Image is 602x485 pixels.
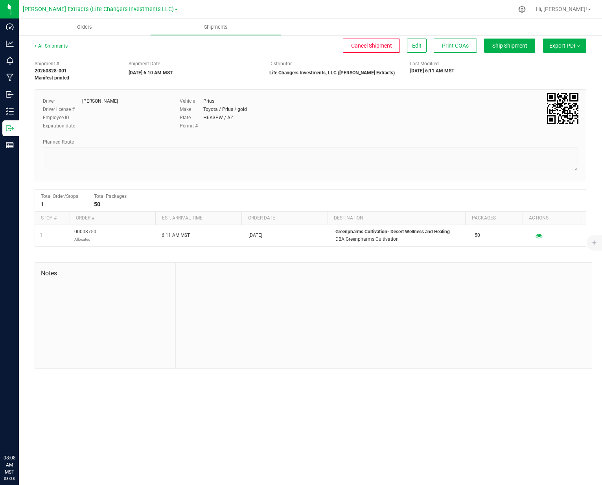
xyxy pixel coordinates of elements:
[547,93,578,124] img: Scan me!
[6,90,14,98] inline-svg: Inbound
[6,141,14,149] inline-svg: Reports
[150,19,282,35] a: Shipments
[335,228,465,236] p: Greenpharms Cultivation- Desert Wellness and Healing
[335,236,465,243] p: DBA Greenpharms Cultivation
[343,39,400,53] button: Cancel Shipment
[41,194,78,199] span: Total Order/Stops
[74,228,96,243] span: 00003750
[434,39,477,53] button: Print COAs
[536,6,587,12] span: Hi, [PERSON_NAME]!
[70,212,156,225] th: Order #
[6,124,14,132] inline-svg: Outbound
[407,39,427,53] button: Edit
[442,42,469,49] span: Print COAs
[94,201,100,207] strong: 50
[43,122,82,129] label: Expiration date
[410,68,454,74] strong: [DATE] 6:11 AM MST
[475,232,480,239] span: 50
[465,212,523,225] th: Packages
[74,236,96,243] p: Allocated
[547,93,578,124] qrcode: 20250828-001
[41,201,44,207] strong: 1
[43,106,82,113] label: Driver license #
[6,23,14,31] inline-svg: Dashboard
[180,122,203,129] label: Permit #
[41,269,169,278] span: Notes
[543,39,586,53] button: Export PDF
[162,232,190,239] span: 6:11 AM MST
[40,232,42,239] span: 1
[269,70,395,76] strong: Life Changers Investments, LLC ([PERSON_NAME] Extracts)
[6,74,14,81] inline-svg: Manufacturing
[43,98,82,105] label: Driver
[129,60,160,67] label: Shipment Date
[203,98,214,105] div: Prius
[328,212,465,225] th: Destination
[35,212,70,225] th: Stop #
[193,24,238,31] span: Shipments
[43,114,82,121] label: Employee ID
[241,212,328,225] th: Order date
[35,68,67,74] strong: 20250828-001
[180,106,203,113] label: Make
[412,42,422,49] span: Edit
[6,57,14,65] inline-svg: Monitoring
[484,39,535,53] button: Ship Shipment
[8,422,31,446] iframe: Resource center
[129,70,173,76] strong: [DATE] 6:10 AM MST
[410,60,439,67] label: Last Modified
[66,24,103,31] span: Orders
[351,42,392,49] span: Cancel Shipment
[4,476,15,481] p: 08/28
[94,194,127,199] span: Total Packages
[249,232,262,239] span: [DATE]
[203,114,233,121] div: H6A3PW / AZ
[155,212,241,225] th: Est. arrival time
[4,454,15,476] p: 08:08 AM MST
[549,42,580,49] span: Export PDF
[203,106,247,113] div: Toyota / Prius / gold
[269,60,292,67] label: Distributor
[35,75,69,81] strong: Manifest printed
[517,6,527,13] div: Manage settings
[43,139,74,145] span: Planned Route
[523,212,580,225] th: Actions
[23,6,174,13] span: [PERSON_NAME] Extracts (Life Changers Investments LLC)
[82,98,118,105] div: [PERSON_NAME]
[492,42,527,49] span: Ship Shipment
[6,107,14,115] inline-svg: Inventory
[6,40,14,48] inline-svg: Analytics
[35,43,68,49] a: All Shipments
[35,60,117,67] span: Shipment #
[19,19,150,35] a: Orders
[180,114,203,121] label: Plate
[180,98,203,105] label: Vehicle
